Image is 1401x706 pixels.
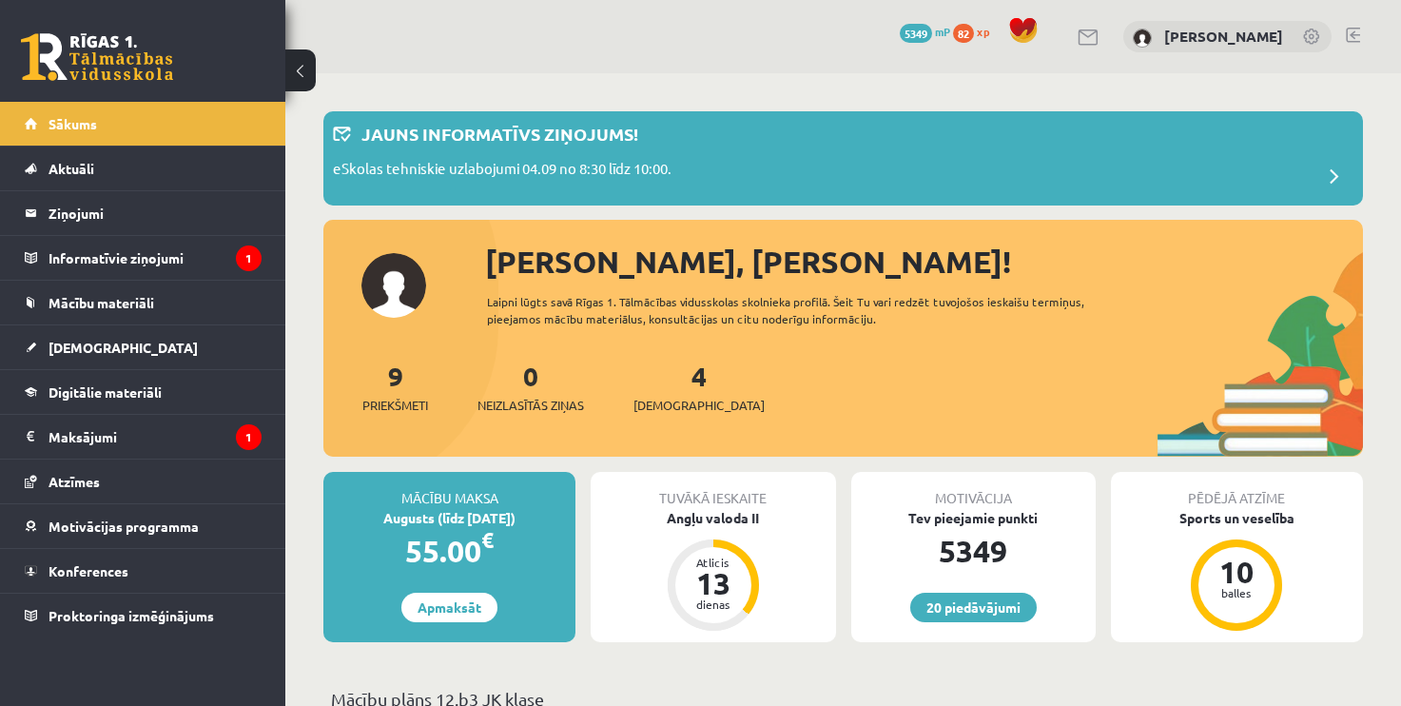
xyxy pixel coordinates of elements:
p: eSkolas tehniskie uzlabojumi 04.09 no 8:30 līdz 10:00. [333,158,671,185]
p: Jauns informatīvs ziņojums! [361,121,638,147]
div: Laipni lūgts savā Rīgas 1. Tālmācības vidusskolas skolnieka profilā. Šeit Tu vari redzēt tuvojošo... [487,293,1111,327]
a: Apmaksāt [401,593,497,622]
a: Jauns informatīvs ziņojums! eSkolas tehniskie uzlabojumi 04.09 no 8:30 līdz 10:00. [333,121,1353,196]
div: Atlicis [685,557,742,568]
div: Mācību maksa [323,472,575,508]
div: balles [1208,587,1265,598]
span: mP [935,24,950,39]
a: Atzīmes [25,460,262,503]
span: Atzīmes [49,473,100,490]
div: Sports un veselība [1111,508,1363,528]
a: Ziņojumi [25,191,262,235]
a: 0Neizlasītās ziņas [477,359,584,415]
a: Motivācijas programma [25,504,262,548]
div: [PERSON_NAME], [PERSON_NAME]! [485,239,1363,284]
div: 13 [685,568,742,598]
span: [DEMOGRAPHIC_DATA] [49,339,198,356]
span: Neizlasītās ziņas [477,396,584,415]
a: Sports un veselība 10 balles [1111,508,1363,634]
legend: Ziņojumi [49,191,262,235]
span: [DEMOGRAPHIC_DATA] [633,396,765,415]
a: 20 piedāvājumi [910,593,1037,622]
a: [PERSON_NAME] [1164,27,1283,46]
span: Digitālie materiāli [49,383,162,401]
span: Mācību materiāli [49,294,154,311]
a: 9Priekšmeti [362,359,428,415]
a: Mācību materiāli [25,281,262,324]
a: Proktoringa izmēģinājums [25,594,262,637]
div: Tev pieejamie punkti [851,508,1096,528]
a: Angļu valoda II Atlicis 13 dienas [591,508,835,634]
a: Konferences [25,549,262,593]
span: Sākums [49,115,97,132]
a: Maksājumi1 [25,415,262,459]
span: xp [977,24,989,39]
a: Informatīvie ziņojumi1 [25,236,262,280]
a: Rīgas 1. Tālmācības vidusskola [21,33,173,81]
div: 55.00 [323,528,575,574]
span: 5349 [900,24,932,43]
a: [DEMOGRAPHIC_DATA] [25,325,262,369]
a: 4[DEMOGRAPHIC_DATA] [633,359,765,415]
span: Priekšmeti [362,396,428,415]
a: 5349 mP [900,24,950,39]
a: Aktuāli [25,147,262,190]
div: Pēdējā atzīme [1111,472,1363,508]
legend: Maksājumi [49,415,262,459]
legend: Informatīvie ziņojumi [49,236,262,280]
span: Motivācijas programma [49,518,199,535]
div: 5349 [851,528,1096,574]
div: Motivācija [851,472,1096,508]
i: 1 [236,424,262,450]
div: Tuvākā ieskaite [591,472,835,508]
div: Augusts (līdz [DATE]) [323,508,575,528]
span: Konferences [49,562,128,579]
i: 1 [236,245,262,271]
a: Sākums [25,102,262,146]
div: 10 [1208,557,1265,587]
span: Proktoringa izmēģinājums [49,607,214,624]
a: 82 xp [953,24,999,39]
span: € [481,526,494,554]
div: Angļu valoda II [591,508,835,528]
div: dienas [685,598,742,610]
img: Agate Kate Strauta [1133,29,1152,48]
a: Digitālie materiāli [25,370,262,414]
span: 82 [953,24,974,43]
span: Aktuāli [49,160,94,177]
